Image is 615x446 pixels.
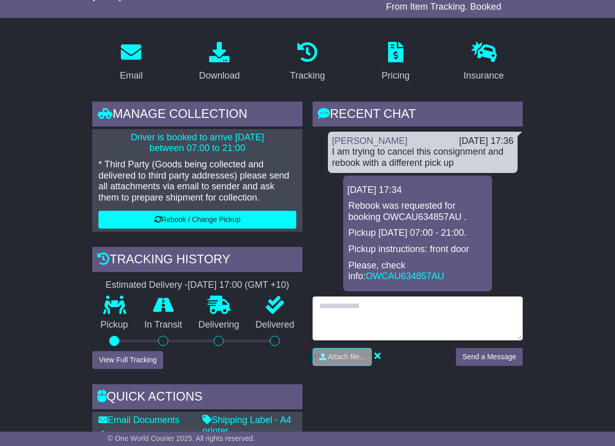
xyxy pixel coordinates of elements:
div: Pricing [381,69,409,83]
a: OWCAU634857AU [366,271,444,281]
div: Tracking history [92,247,302,275]
p: * Third Party (Goods being collected and delivered to third party addresses) please send all atta... [98,159,296,203]
div: Tracking [290,69,325,83]
div: Download [199,69,240,83]
a: Tracking [284,38,331,86]
p: In Transit [136,319,190,331]
a: Shipping Label - A4 printer [202,415,291,436]
p: Pickup [92,319,136,331]
span: © One World Courier 2025. All rights reserved. [108,434,255,442]
p: Delivered [247,319,302,331]
a: Email Documents [98,415,180,425]
div: Email [120,69,143,83]
div: Manage collection [92,102,302,129]
div: RECENT CHAT [313,102,523,129]
div: [DATE] 17:36 [459,136,514,147]
div: I am trying to cancel this consignment and rebook with a different pick up [332,146,514,168]
p: Pickup instructions: front door [348,244,487,255]
p: Pickup [DATE] 07:00 - 21:00. [348,228,487,239]
a: [PERSON_NAME] [332,136,407,146]
button: View Full Tracking [92,351,163,369]
a: Insurance [457,38,510,86]
p: Please, check info: [348,260,487,282]
p: Rebook was requested for booking OWCAU634857AU . [348,201,487,222]
a: Email [113,38,149,86]
div: [DATE] 17:00 (GMT +10) [188,280,289,291]
button: Send a Message [456,348,523,366]
div: Estimated Delivery - [92,280,302,291]
div: Quick Actions [92,384,302,412]
a: Pricing [375,38,416,86]
p: Driver is booked to arrive [DATE] between 07:00 to 21:00 [98,132,296,154]
button: Rebook / Change Pickup [98,211,296,229]
p: Delivering [190,319,247,331]
div: [DATE] 17:34 [347,185,488,196]
div: Insurance [464,69,504,83]
a: Download [192,38,246,86]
